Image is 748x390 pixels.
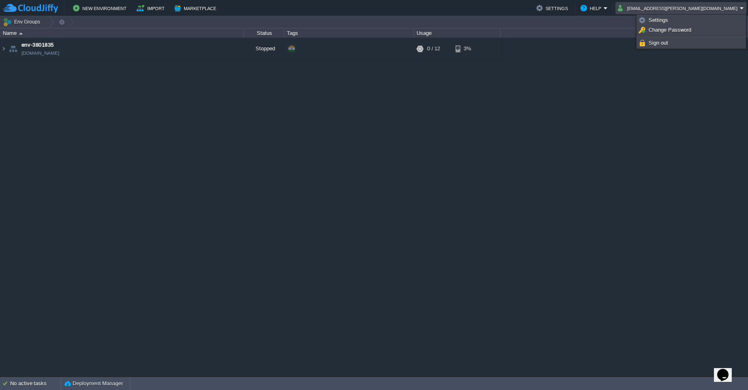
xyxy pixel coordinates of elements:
[3,3,58,13] img: CloudJiffy
[174,3,219,13] button: Marketplace
[456,38,482,60] div: 3%
[244,38,284,60] div: Stopped
[10,377,61,390] div: No active tasks
[415,28,500,38] div: Usage
[427,38,440,60] div: 0 / 12
[137,3,167,13] button: Import
[580,3,604,13] button: Help
[638,39,745,47] a: Sign out
[649,17,668,23] span: Settings
[0,38,7,60] img: AMDAwAAAACH5BAEAAAAALAAAAAABAAEAAAICRAEAOw==
[714,358,740,382] iframe: chat widget
[649,27,691,33] span: Change Password
[649,40,668,46] span: Sign out
[21,49,59,57] span: [DOMAIN_NAME]
[536,3,570,13] button: Settings
[19,32,23,34] img: AMDAwAAAACH5BAEAAAAALAAAAAABAAEAAAICRAEAOw==
[1,28,243,38] div: Name
[64,379,123,388] button: Deployment Manager
[638,26,745,34] a: Change Password
[638,16,745,25] a: Settings
[618,3,740,13] button: [EMAIL_ADDRESS][PERSON_NAME][DOMAIN_NAME]
[244,28,284,38] div: Status
[285,28,414,38] div: Tags
[3,16,43,28] button: Env Groups
[21,41,54,49] a: env-3801835
[7,38,19,60] img: AMDAwAAAACH5BAEAAAAALAAAAAABAAEAAAICRAEAOw==
[73,3,129,13] button: New Environment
